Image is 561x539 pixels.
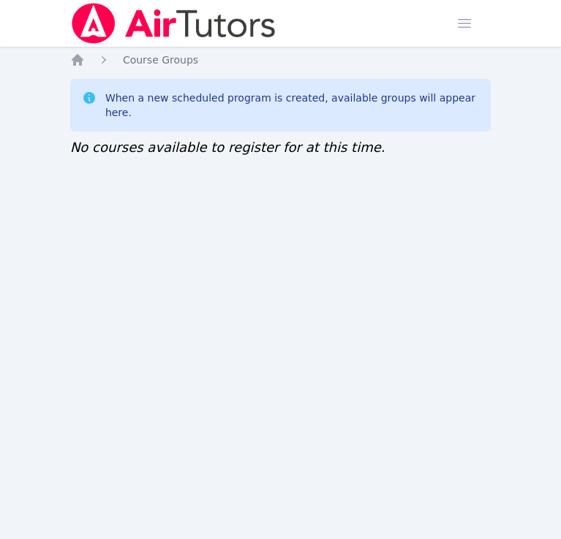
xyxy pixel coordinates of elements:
[105,91,479,120] div: When a new scheduled program is created, available groups will appear here.
[123,54,198,66] span: Course Groups
[70,3,277,44] img: Air Tutors
[123,53,198,67] a: Course Groups
[70,53,491,67] nav: Breadcrumb
[70,139,385,155] span: No courses available to register for at this time.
